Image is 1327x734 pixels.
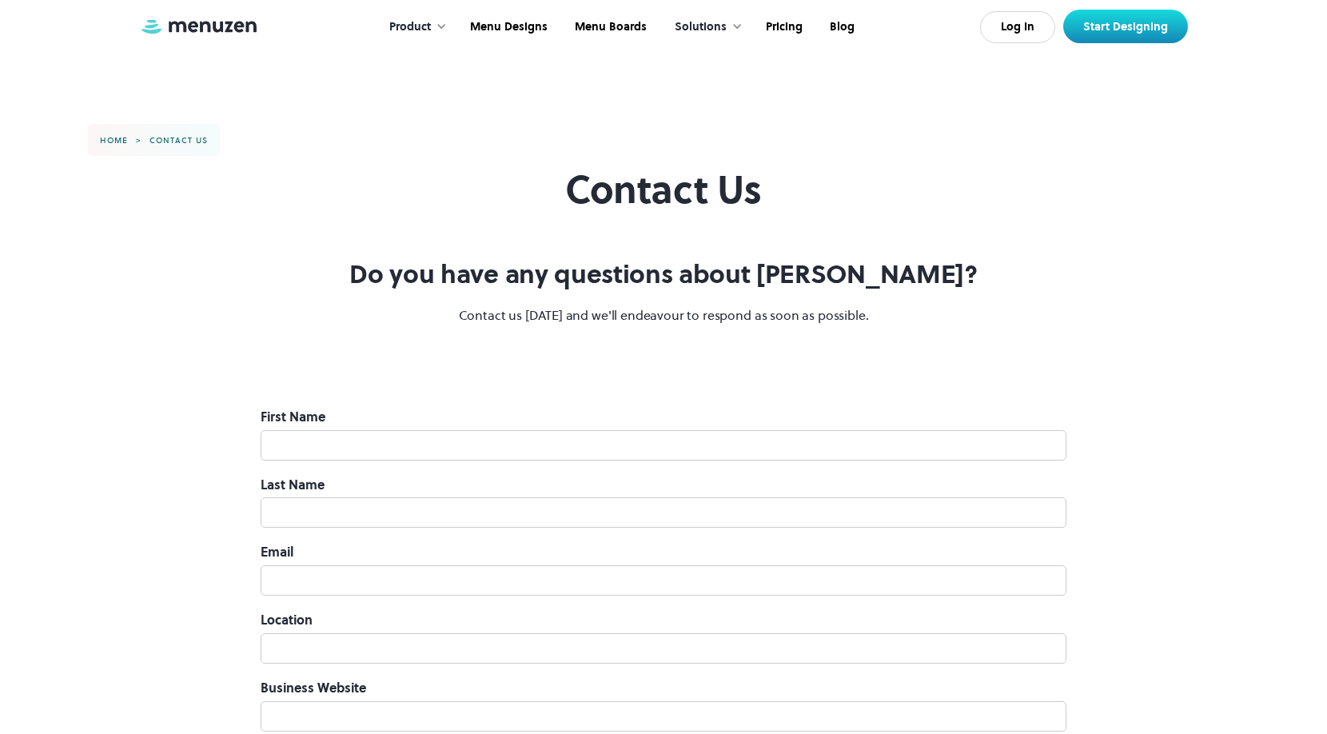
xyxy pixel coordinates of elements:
a: home [96,136,132,146]
label: Last Name [261,477,1066,494]
p: Contact us [DATE] and we'll endeavour to respond as soon as possible. [349,305,977,325]
label: Location [261,612,1066,629]
div: Solutions [675,18,727,36]
a: Menu Boards [560,2,659,52]
div: Product [389,18,431,36]
div: Solutions [659,2,751,52]
h2: Do you have any questions about [PERSON_NAME]? [349,260,977,289]
label: Email [261,544,1066,561]
a: contact us [145,136,212,146]
a: Menu Designs [455,2,560,52]
a: Start Designing [1063,10,1188,43]
a: Blog [815,2,867,52]
a: Pricing [751,2,815,52]
div: > [132,136,145,146]
div: Product [373,2,455,52]
a: Log In [980,11,1055,43]
label: Business Website [261,680,1066,697]
label: First Name [261,409,1066,426]
h1: Contact Us [349,168,977,212]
